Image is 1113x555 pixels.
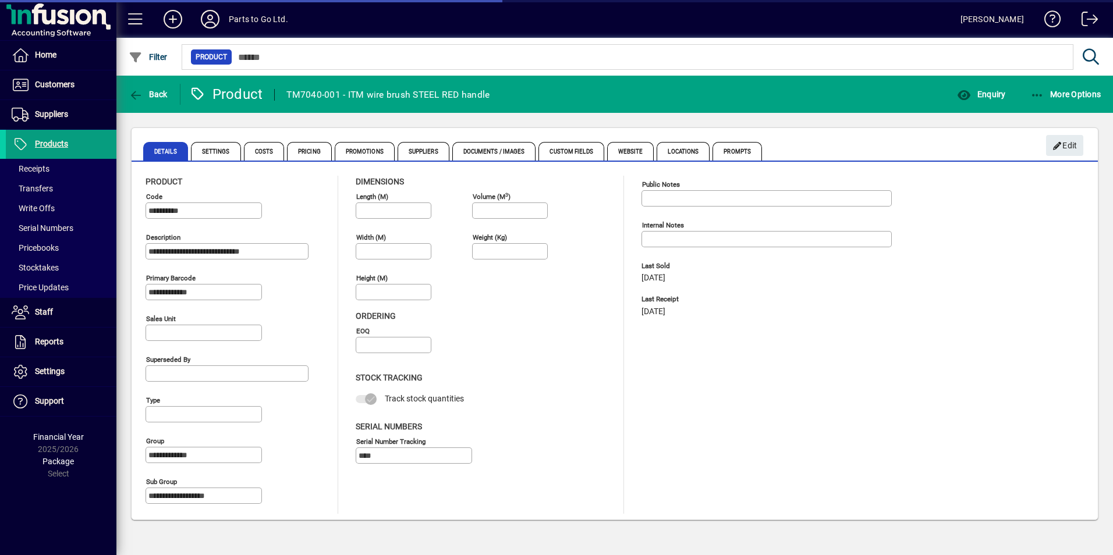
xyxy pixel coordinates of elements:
[356,193,388,201] mat-label: Length (m)
[1036,2,1061,40] a: Knowledge Base
[126,84,171,105] button: Back
[35,307,53,316] span: Staff
[356,233,386,241] mat-label: Width (m)
[505,191,508,197] sup: 3
[6,198,116,218] a: Write Offs
[6,159,116,179] a: Receipts
[143,142,188,161] span: Details
[607,142,654,161] span: Website
[146,177,182,186] span: Product
[6,387,116,416] a: Support
[356,437,426,445] mat-label: Serial Number tracking
[12,223,73,233] span: Serial Numbers
[641,262,816,270] span: Last Sold
[473,193,511,201] mat-label: Volume (m )
[286,86,490,104] div: TM7040-001 - ITM wire brush STEEL RED handle
[287,142,332,161] span: Pricing
[398,142,449,161] span: Suppliers
[146,233,180,241] mat-label: Description
[12,283,69,292] span: Price Updates
[6,218,116,238] a: Serial Numbers
[1030,90,1101,99] span: More Options
[154,9,192,30] button: Add
[6,258,116,277] a: Stocktakes
[6,41,116,70] a: Home
[641,307,665,316] span: [DATE]
[126,47,171,67] button: Filter
[146,437,164,445] mat-label: Group
[33,432,84,442] span: Financial Year
[473,233,507,241] mat-label: Weight (Kg)
[35,139,68,148] span: Products
[192,9,229,30] button: Profile
[6,357,116,386] a: Settings
[12,263,59,272] span: Stocktakes
[6,277,116,297] a: Price Updates
[335,142,395,161] span: Promotions
[356,177,404,186] span: Dimensions
[35,367,65,376] span: Settings
[657,142,710,161] span: Locations
[641,273,665,283] span: [DATE]
[146,315,176,323] mat-label: Sales unit
[12,164,49,173] span: Receipts
[146,478,177,486] mat-label: Sub group
[713,142,762,161] span: Prompts
[12,184,53,193] span: Transfers
[452,142,536,161] span: Documents / Images
[35,337,63,346] span: Reports
[244,142,285,161] span: Costs
[129,52,168,62] span: Filter
[957,90,1005,99] span: Enquiry
[954,84,1008,105] button: Enquiry
[6,100,116,129] a: Suppliers
[538,142,604,161] span: Custom Fields
[6,70,116,99] a: Customers
[146,274,196,282] mat-label: Primary barcode
[1046,135,1083,156] button: Edit
[385,394,464,403] span: Track stock quantities
[642,180,680,188] mat-label: Public Notes
[146,193,162,201] mat-label: Code
[356,327,370,335] mat-label: EOQ
[129,90,168,99] span: Back
[189,85,263,104] div: Product
[356,274,388,282] mat-label: Height (m)
[12,204,55,213] span: Write Offs
[35,396,64,405] span: Support
[12,243,59,252] span: Pricebooks
[1073,2,1098,40] a: Logout
[641,296,816,303] span: Last Receipt
[116,84,180,105] app-page-header-button: Back
[191,142,241,161] span: Settings
[196,51,227,63] span: Product
[642,221,684,229] mat-label: Internal Notes
[146,396,160,404] mat-label: Type
[35,109,68,119] span: Suppliers
[6,179,116,198] a: Transfers
[229,10,288,29] div: Parts to Go Ltd.
[356,422,422,431] span: Serial Numbers
[6,238,116,258] a: Pricebooks
[146,355,190,364] mat-label: Superseded by
[960,10,1024,29] div: [PERSON_NAME]
[356,373,423,382] span: Stock Tracking
[1052,136,1077,155] span: Edit
[1027,84,1104,105] button: More Options
[356,311,396,321] span: Ordering
[35,80,75,89] span: Customers
[35,50,56,59] span: Home
[6,328,116,357] a: Reports
[42,457,74,466] span: Package
[6,298,116,327] a: Staff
